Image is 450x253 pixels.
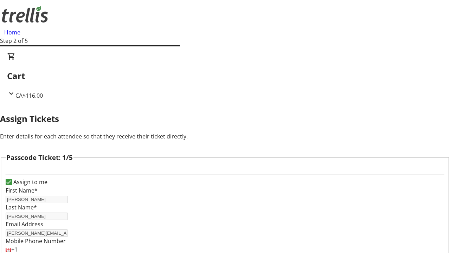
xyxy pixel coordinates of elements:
[7,52,443,100] div: CartCA$116.00
[6,203,37,211] label: Last Name*
[6,220,43,228] label: Email Address
[6,153,73,162] h3: Passcode Ticket: 1/5
[7,70,443,82] h2: Cart
[6,187,38,194] label: First Name*
[15,92,43,99] span: CA$116.00
[6,237,66,245] label: Mobile Phone Number
[12,178,47,186] label: Assign to me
